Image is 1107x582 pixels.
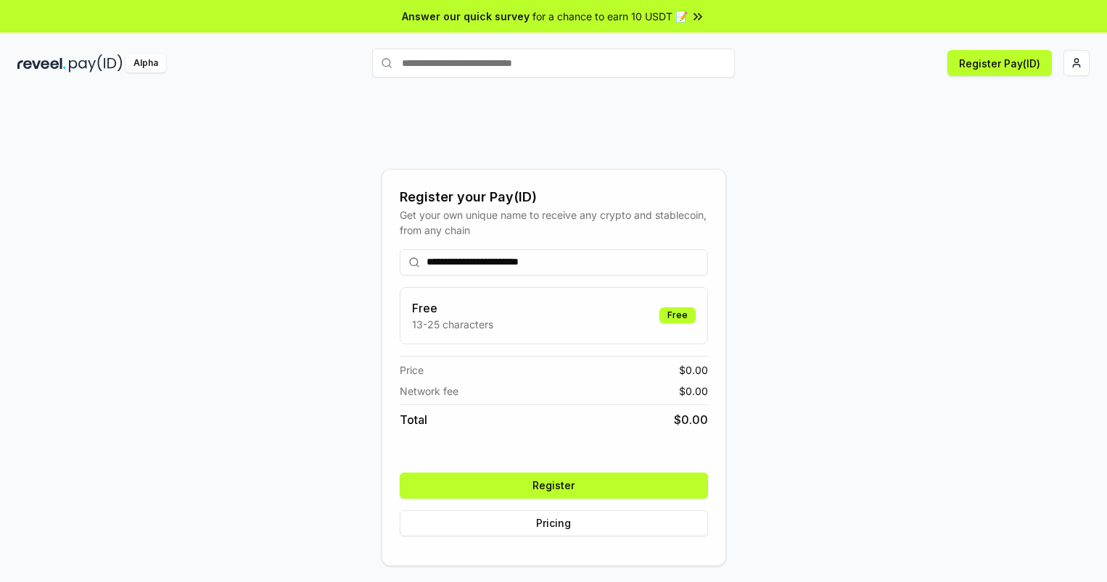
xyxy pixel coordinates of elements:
[659,307,696,323] div: Free
[400,207,708,238] div: Get your own unique name to receive any crypto and stablecoin, from any chain
[400,473,708,499] button: Register
[125,54,166,72] div: Alpha
[400,362,424,378] span: Price
[69,54,123,72] img: pay_id
[400,383,458,399] span: Network fee
[412,299,493,317] h3: Free
[17,54,66,72] img: reveel_dark
[674,411,708,428] span: $ 0.00
[679,383,708,399] span: $ 0.00
[402,9,530,24] span: Answer our quick survey
[679,362,708,378] span: $ 0.00
[532,9,688,24] span: for a chance to earn 10 USDT 📝
[947,50,1052,76] button: Register Pay(ID)
[400,411,427,428] span: Total
[400,187,708,207] div: Register your Pay(ID)
[412,317,493,332] p: 13-25 characters
[400,510,708,536] button: Pricing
